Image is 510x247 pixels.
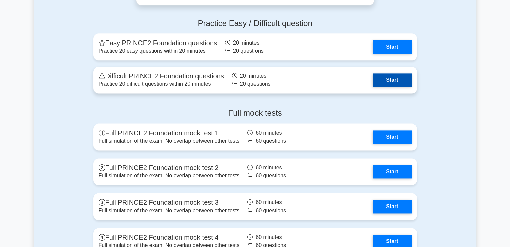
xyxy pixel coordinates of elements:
a: Start [373,73,411,87]
a: Start [373,40,411,54]
h4: Full mock tests [93,108,417,118]
h4: Practice Easy / Difficult question [93,19,417,28]
a: Start [373,200,411,213]
a: Start [373,130,411,144]
a: Start [373,165,411,178]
